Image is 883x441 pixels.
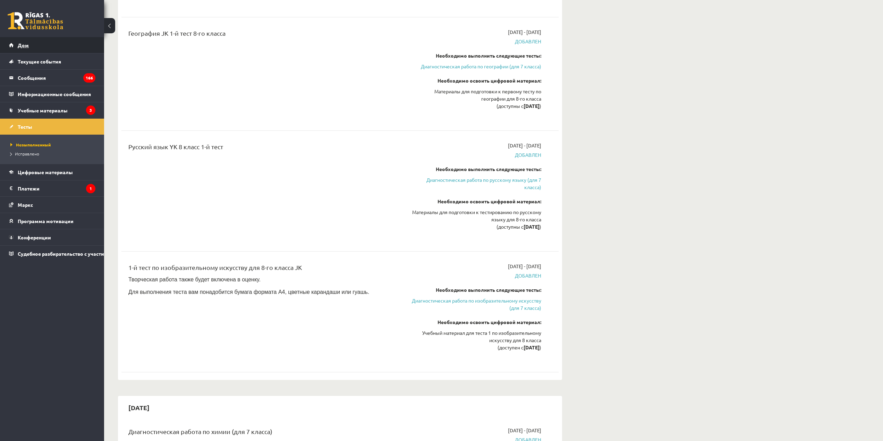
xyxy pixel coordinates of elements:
font: Исправлено [15,151,39,156]
font: Текущие события [18,58,61,65]
a: Диагностическая работа по географии (для 7 класса) [410,63,541,70]
font: Невыполненный [16,142,51,147]
font: Диагностическая работа по изобразительному искусству (для 7 класса) [412,297,541,311]
font: Необходимо освоить цифровой материал: [438,77,541,84]
a: Сообщения166 [9,70,95,86]
font: Конференции [18,234,51,240]
font: [DATE] - [DATE] [508,142,541,149]
font: Материалы для подготовки к первому тесту по географии для 8-го класса [434,88,541,102]
font: Необходимо освоить цифровой материал: [438,319,541,325]
font: Дом [18,42,29,48]
font: Учебный материал для теста 1 по изобразительному искусству для 8 класса [422,330,541,343]
font: ) [540,103,541,109]
font: Информационные сообщения [18,91,91,97]
font: [DATE] - [DATE] [508,427,541,433]
font: Необходимо выполнить следующие тесты: [436,166,541,172]
a: Конференции [9,229,95,245]
font: Добавлен [515,272,541,279]
a: Рижская 1-я средняя школа заочного обучения [8,12,63,29]
font: [DATE] - [DATE] [508,263,541,269]
font: [DATE] [524,103,540,109]
font: 3 [90,107,92,113]
font: Необходимо выполнить следующие тесты: [436,52,541,59]
font: Диагностическая работа по географии (для 7 класса) [421,63,541,69]
font: Сообщения [18,75,46,81]
font: Необходимо освоить цифровой материал: [438,198,541,204]
a: Цифровые материалы [9,164,95,180]
a: Информационные сообщения3 [9,86,95,102]
a: Учебные материалы [9,102,95,118]
font: Цифровые материалы [18,169,73,175]
font: Русский язык YK 8 класс 1-й тест [128,143,223,150]
a: Тесты [9,119,95,135]
font: (доступны с [496,103,524,109]
a: Диагностическая работа по изобразительному искусству (для 7 класса) [410,297,541,312]
font: 166 [86,75,93,80]
font: Платежи [18,185,40,192]
font: [DATE] [128,404,150,412]
font: Материалы для подготовки к тестированию по русскому языку для 8-го класса [412,209,541,222]
font: ) [540,344,541,350]
font: [DATE] [524,344,540,350]
font: Необходимо выполнить следующие тесты: [436,287,541,293]
a: Исправлено [10,151,97,157]
font: (доступны с [496,223,524,230]
font: 1-й тест по изобразительному искусству для 8-го класса JK [128,264,302,271]
a: Платежи1 [9,180,95,196]
font: ) [540,223,541,230]
font: Диагностическая работа по русскому языку (для 7 класса) [426,177,541,190]
a: Диагностическая работа по русскому языку (для 7 класса) [410,176,541,191]
font: (доступен с [498,344,524,350]
font: Судебное разбирательство с участием [PERSON_NAME] [18,251,152,257]
font: 1 [90,186,92,191]
a: Маркс [9,197,95,213]
font: Учебные материалы [18,107,68,113]
a: Текущие события [9,53,95,69]
font: Творческая работа также будет включена в оценку. [128,277,261,282]
font: Добавлен [515,38,541,44]
font: Программа мотивации [18,218,74,224]
font: География JK 1-й тест 8-го класса [128,29,226,37]
font: Добавлен [515,152,541,158]
font: [DATE] [524,223,540,230]
font: Диагностическая работа по химии (для 7 класса) [128,428,272,435]
a: Судебное разбирательство с участием [PERSON_NAME] [9,246,95,262]
font: Для выполнения теста вам понадобится бумага формата А4, цветные карандаши или гуашь. [128,289,369,295]
font: Маркс [18,202,33,208]
a: Невыполненный [10,142,97,148]
font: [DATE] - [DATE] [508,29,541,35]
a: Дом [9,37,95,53]
font: Тесты [18,124,32,130]
a: Программа мотивации [9,213,95,229]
